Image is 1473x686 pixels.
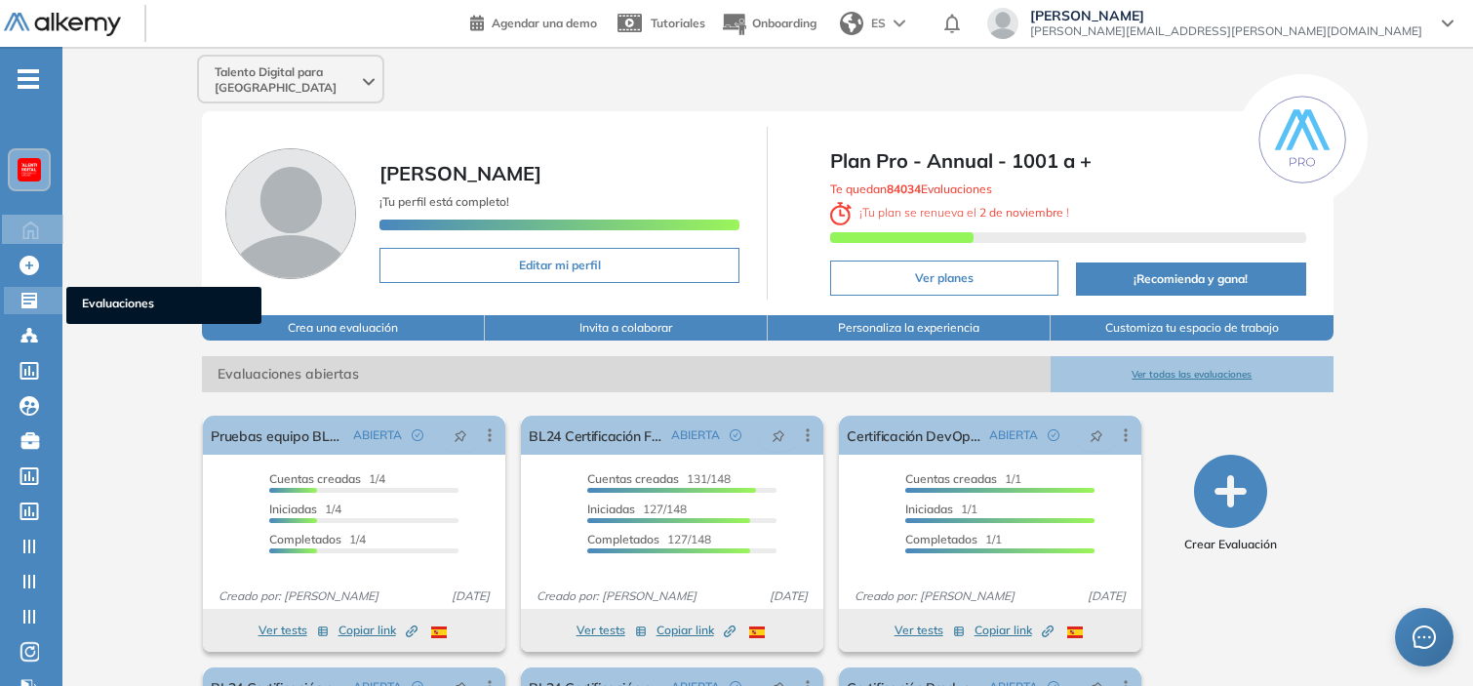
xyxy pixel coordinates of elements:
button: Crear Evaluación [1184,455,1277,553]
span: pushpin [772,427,785,443]
span: ES [871,15,886,32]
b: 84034 [887,182,921,196]
span: ABIERTA [671,426,720,444]
span: Completados [269,532,341,546]
span: Evaluaciones abiertas [202,356,1051,392]
a: Certificación DevOps v2 [847,416,981,455]
img: Logo [4,13,121,37]
span: 1/4 [269,471,385,486]
button: Copiar link [975,619,1054,642]
button: Ver planes [830,261,1057,296]
span: Copiar link [657,622,736,639]
span: Plan Pro - Annual - 1001 a + [830,146,1305,176]
span: Tutoriales [651,16,705,30]
span: [PERSON_NAME] [1030,8,1422,23]
span: Agendar una demo [492,16,597,30]
img: world [840,12,863,35]
span: 1/1 [905,502,977,516]
span: 127/148 [587,502,687,516]
span: ABIERTA [353,426,402,444]
button: Copiar link [338,619,418,642]
span: check-circle [1048,429,1059,441]
b: 2 de noviembre [976,205,1066,220]
button: Customiza tu espacio de trabajo [1051,315,1334,341]
span: [PERSON_NAME][EMAIL_ADDRESS][PERSON_NAME][DOMAIN_NAME] [1030,23,1422,39]
a: Agendar una demo [470,10,597,33]
span: Creado por: [PERSON_NAME] [529,587,704,605]
span: Copiar link [338,622,418,639]
span: 127/148 [587,532,711,546]
span: 1/1 [905,532,1002,546]
span: Cuentas creadas [587,471,679,486]
button: pushpin [1075,420,1118,451]
span: message [1413,625,1436,649]
span: Cuentas creadas [905,471,997,486]
span: Completados [905,532,977,546]
span: ¡ Tu plan se renueva el ! [830,205,1069,220]
a: Pruebas equipo BL24 Certificación Ciberseguridad [211,416,345,455]
button: Ver tests [577,619,647,642]
button: Ver tests [259,619,329,642]
span: Cuentas creadas [269,471,361,486]
span: Te quedan Evaluaciones [830,182,992,196]
button: Ver tests [895,619,965,642]
span: Creado por: [PERSON_NAME] [211,587,386,605]
button: Invita a colaborar [485,315,768,341]
span: [PERSON_NAME] [379,161,541,185]
a: BL24 Certificación Fund. de Ciberseguridad [529,416,663,455]
img: ESP [431,626,447,638]
button: ¡Recomienda y gana! [1076,262,1306,296]
span: [DATE] [762,587,816,605]
span: Crear Evaluación [1184,536,1277,553]
span: pushpin [1090,427,1103,443]
img: arrow [894,20,905,27]
span: Iniciadas [269,502,317,516]
button: Crea una evaluación [202,315,485,341]
button: Ver todas las evaluaciones [1051,356,1334,392]
span: Iniciadas [587,502,635,516]
span: Creado por: [PERSON_NAME] [847,587,1022,605]
span: Evaluaciones [82,295,246,316]
span: 1/4 [269,532,366,546]
button: pushpin [439,420,482,451]
i: - [18,77,39,81]
span: Iniciadas [905,502,953,516]
img: https://assets.alkemy.org/workspaces/620/d203e0be-08f6-444b-9eae-a92d815a506f.png [21,162,37,178]
img: ESP [749,626,765,638]
span: 131/148 [587,471,731,486]
span: Talento Digital para [GEOGRAPHIC_DATA] [215,64,359,96]
button: Copiar link [657,619,736,642]
span: 1/1 [905,471,1021,486]
span: Onboarding [752,16,816,30]
img: Foto de perfil [225,148,356,279]
span: [DATE] [1080,587,1134,605]
span: check-circle [730,429,741,441]
button: Personaliza la experiencia [768,315,1051,341]
img: clock-svg [830,202,852,225]
button: Onboarding [721,3,816,45]
span: 1/4 [269,502,341,516]
img: ESP [1067,626,1083,638]
button: pushpin [757,420,800,451]
button: Editar mi perfil [379,248,739,283]
span: ¡Tu perfil está completo! [379,194,509,209]
span: Copiar link [975,622,1054,639]
span: Completados [587,532,659,546]
span: ABIERTA [989,426,1038,444]
span: check-circle [412,429,423,441]
span: pushpin [454,427,467,443]
span: [DATE] [444,587,498,605]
